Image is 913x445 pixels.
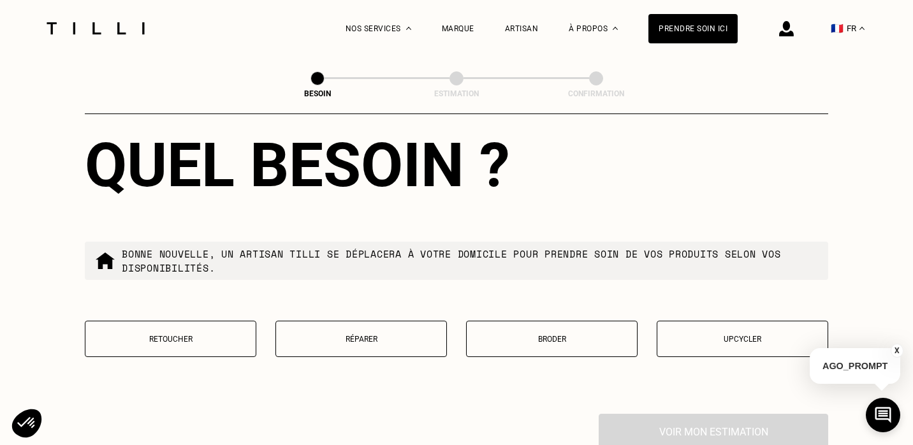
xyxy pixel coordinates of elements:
[393,89,520,98] div: Estimation
[891,344,903,358] button: X
[92,335,249,344] p: Retoucher
[859,27,865,30] img: menu déroulant
[406,27,411,30] img: Menu déroulant
[664,335,821,344] p: Upcycler
[466,321,638,357] button: Broder
[85,129,828,201] div: Quel besoin ?
[95,251,115,271] img: commande à domicile
[779,21,794,36] img: icône connexion
[648,14,738,43] a: Prendre soin ici
[442,24,474,33] a: Marque
[254,89,381,98] div: Besoin
[282,335,440,344] p: Réparer
[122,247,818,275] p: Bonne nouvelle, un artisan tilli se déplacera à votre domicile pour prendre soin de vos produits ...
[85,321,256,357] button: Retoucher
[473,335,631,344] p: Broder
[810,348,900,384] p: AGO_PROMPT
[657,321,828,357] button: Upcycler
[831,22,844,34] span: 🇫🇷
[42,22,149,34] img: Logo du service de couturière Tilli
[532,89,660,98] div: Confirmation
[275,321,447,357] button: Réparer
[613,27,618,30] img: Menu déroulant à propos
[505,24,539,33] a: Artisan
